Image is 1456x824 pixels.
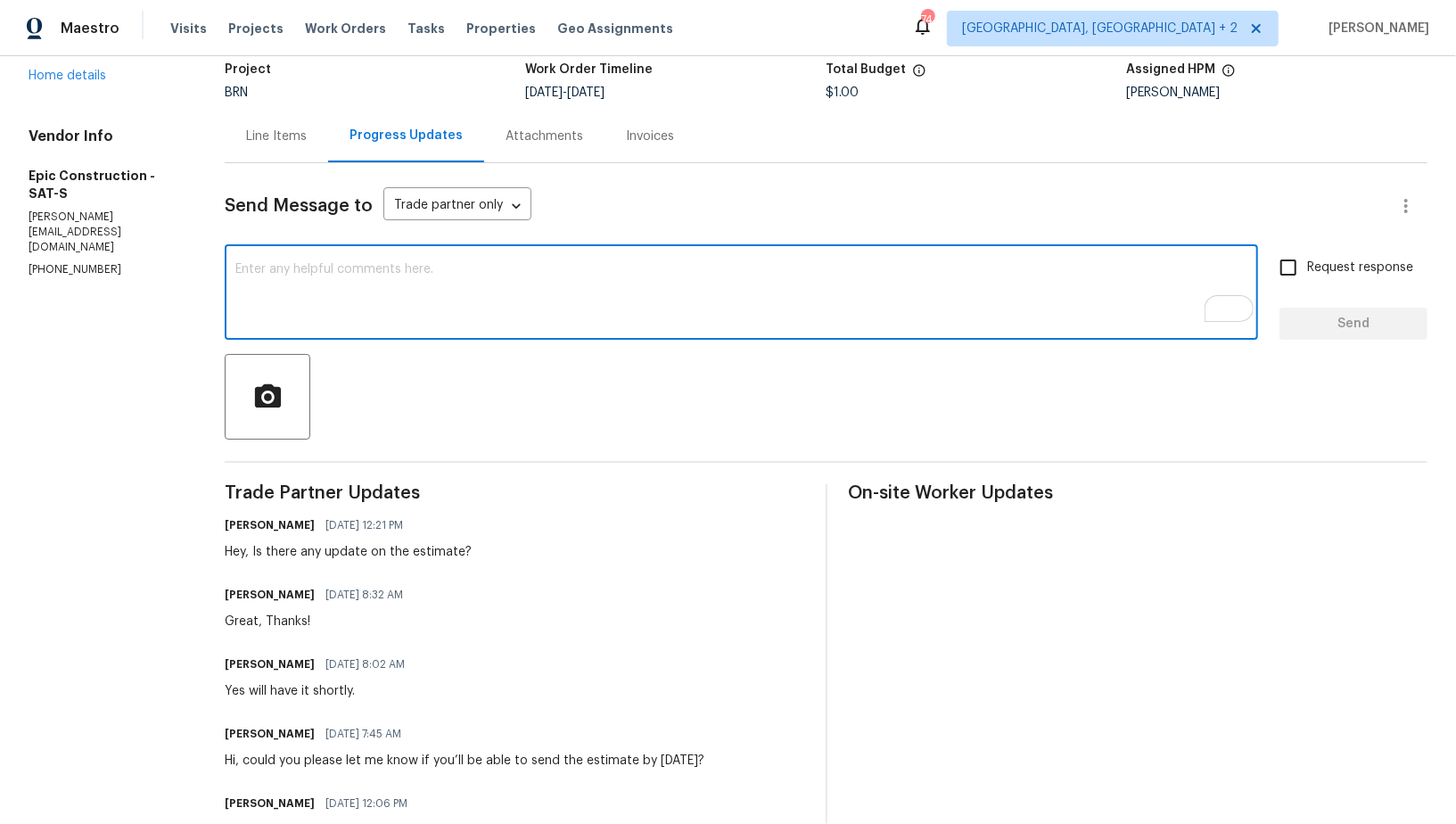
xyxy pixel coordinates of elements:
span: [DATE] [525,87,563,99]
h5: Total Budget [827,63,907,76]
span: BRN [225,87,248,99]
div: Hey, Is there any update on the estimate? [225,543,472,561]
textarea: To enrich screen reader interactions, please activate Accessibility in Grammarly extension settings [235,263,1247,325]
div: Attachments [506,128,583,145]
a: Home details [29,70,106,82]
div: Progress Updates [350,127,463,144]
p: [PERSON_NAME][EMAIL_ADDRESS][DOMAIN_NAME] [29,210,182,255]
h5: Assigned HPM [1127,63,1216,76]
span: - [525,87,605,99]
span: The hpm assigned to this work order. [1222,63,1236,87]
span: [DATE] 8:02 AM [325,655,405,673]
div: Line Items [246,128,307,145]
h6: [PERSON_NAME] [225,586,315,604]
h4: Vendor Info [29,128,182,145]
span: Projects [228,20,284,37]
span: Geo Assignments [557,20,673,37]
span: $1.00 [827,87,860,99]
span: Maestro [61,20,119,37]
div: 74 [921,11,934,29]
div: [PERSON_NAME] [1127,87,1427,99]
span: Work Orders [305,20,386,37]
span: On-site Worker Updates [849,484,1428,502]
h6: [PERSON_NAME] [225,655,315,673]
span: [DATE] 12:21 PM [325,516,403,534]
h5: Work Order Timeline [525,63,653,76]
h6: [PERSON_NAME] [225,795,315,812]
div: Invoices [626,128,674,145]
span: Visits [170,20,207,37]
div: Yes will have it shortly. [225,682,415,700]
span: [DATE] 7:45 AM [325,725,401,743]
h6: [PERSON_NAME] [225,516,315,534]
span: [DATE] [567,87,605,99]
p: [PHONE_NUMBER] [29,262,182,277]
span: Trade Partner Updates [225,484,804,502]
span: The total cost of line items that have been proposed by Opendoor. This sum includes line items th... [912,63,926,87]
span: Send Message to [225,197,373,215]
div: Trade partner only [383,192,531,221]
span: [DATE] 8:32 AM [325,586,403,604]
h6: [PERSON_NAME] [225,725,315,743]
span: [PERSON_NAME] [1321,20,1429,37]
span: Tasks [407,22,445,35]
span: Properties [466,20,536,37]
div: Hi, could you please let me know if you’ll be able to send the estimate by [DATE]? [225,752,704,770]
div: Great, Thanks! [225,613,414,630]
h5: Epic Construction - SAT-S [29,167,182,202]
span: Request response [1307,259,1413,277]
span: [GEOGRAPHIC_DATA], [GEOGRAPHIC_DATA] + 2 [962,20,1238,37]
h5: Project [225,63,271,76]
span: [DATE] 12:06 PM [325,795,407,812]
